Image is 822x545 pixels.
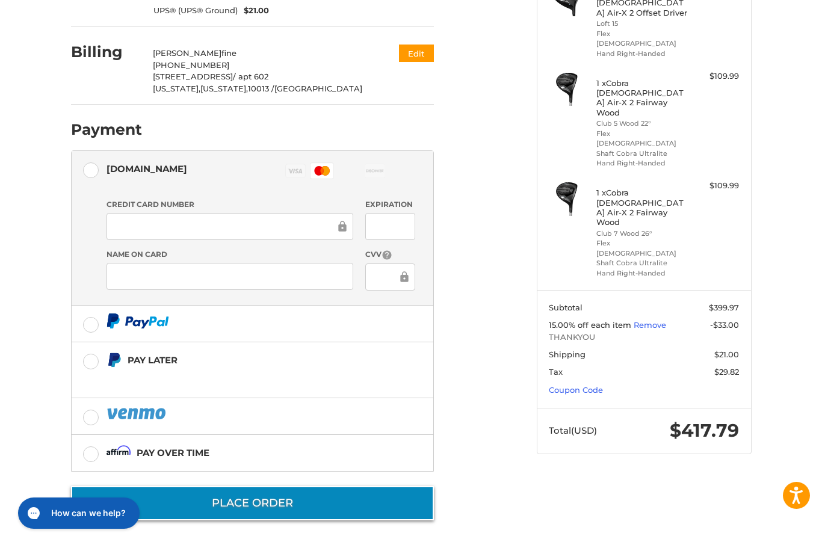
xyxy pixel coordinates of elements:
[596,129,688,149] li: Flex [DEMOGRAPHIC_DATA]
[153,5,238,17] span: UPS® (UPS® Ground)
[365,199,415,210] label: Expiration
[709,303,739,312] span: $399.97
[596,268,688,279] li: Hand Right-Handed
[153,48,221,58] span: [PERSON_NAME]
[670,419,739,442] span: $417.79
[691,180,739,192] div: $109.99
[107,313,169,328] img: PayPal icon
[549,331,739,343] span: THANKYOU
[107,249,353,260] label: Name on Card
[107,372,358,383] iframe: PayPal Message 2
[549,367,563,377] span: Tax
[153,72,233,81] span: [STREET_ADDRESS]
[107,199,353,210] label: Credit Card Number
[71,43,141,61] h2: Billing
[596,119,688,129] li: Club 5 Wood 22°
[12,493,143,533] iframe: Gorgias live chat messenger
[596,238,688,258] li: Flex [DEMOGRAPHIC_DATA]
[596,29,688,49] li: Flex [DEMOGRAPHIC_DATA]
[549,320,634,330] span: 15.00% off each item
[365,249,415,260] label: CVV
[200,84,248,93] span: [US_STATE],
[596,258,688,268] li: Shaft Cobra Ultralite
[549,425,597,436] span: Total (USD)
[596,158,688,168] li: Hand Right-Handed
[71,486,434,520] button: Place Order
[221,48,236,58] span: fine
[549,385,603,395] a: Coupon Code
[596,78,688,117] h4: 1 x Cobra [DEMOGRAPHIC_DATA] Air-X 2 Fairway Wood
[107,406,168,421] img: PayPal icon
[128,350,358,370] div: Pay Later
[71,120,142,139] h2: Payment
[691,70,739,82] div: $109.99
[549,303,583,312] span: Subtotal
[723,513,822,545] iframe: Google Customer Reviews
[710,320,739,330] span: -$33.00
[274,84,362,93] span: [GEOGRAPHIC_DATA]
[399,45,434,62] button: Edit
[596,229,688,239] li: Club 7 Wood 26°
[238,5,269,17] span: $21.00
[596,19,688,29] li: Loft 15
[248,84,274,93] span: 10013 /
[233,72,268,81] span: / apt 602
[153,84,200,93] span: [US_STATE],
[596,149,688,159] li: Shaft Cobra Ultralite
[107,445,131,460] img: Affirm icon
[634,320,666,330] a: Remove
[153,60,229,70] span: [PHONE_NUMBER]
[107,353,122,368] img: Pay Later icon
[107,159,187,179] div: [DOMAIN_NAME]
[714,349,739,359] span: $21.00
[596,188,688,227] h4: 1 x Cobra [DEMOGRAPHIC_DATA] Air-X 2 Fairway Wood
[596,49,688,59] li: Hand Right-Handed
[714,367,739,377] span: $29.82
[137,443,209,463] div: Pay over time
[549,349,586,359] span: Shipping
